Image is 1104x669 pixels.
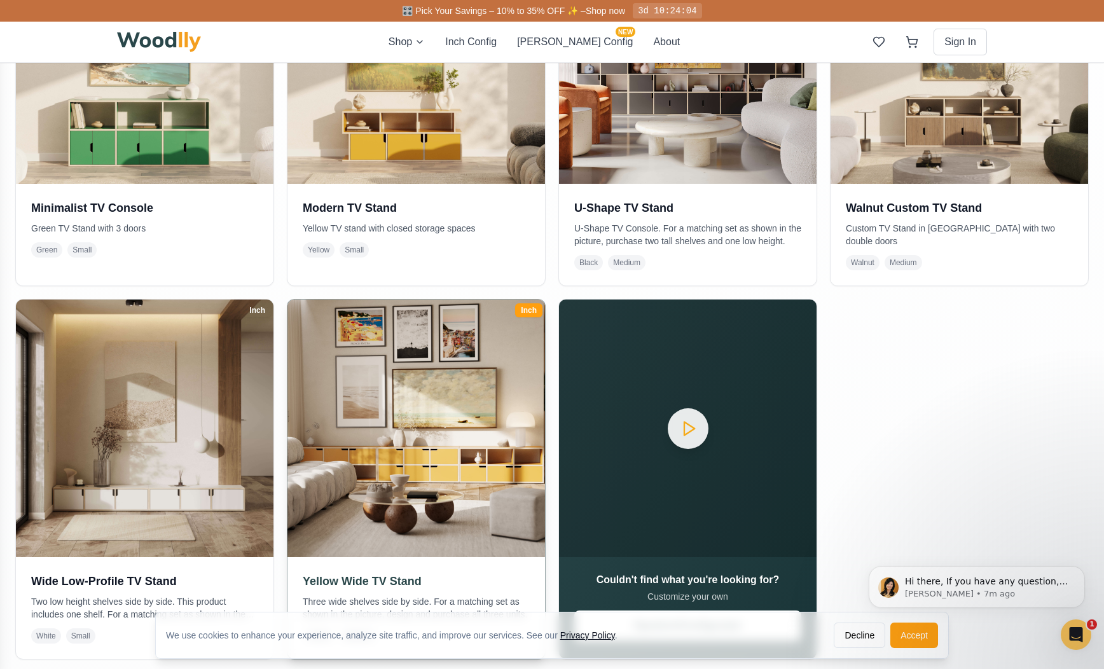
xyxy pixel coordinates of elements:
button: About [653,34,680,50]
span: Black [574,255,603,270]
button: Inch Config [445,34,497,50]
h3: Yellow Wide TV Stand [303,572,530,590]
h3: Wide Low-Profile TV Stand [31,572,258,590]
h3: Couldn't find what you're looking for? [574,572,801,588]
img: Woodlly [117,32,201,52]
p: Custom TV Stand in [GEOGRAPHIC_DATA] with two double doors [846,222,1073,247]
p: U-Shape TV Console. For a matching set as shown in the picture, purchase two tall shelves and one... [574,222,801,247]
div: Inch [515,303,542,317]
button: Decline [834,623,885,648]
div: Inch [244,303,271,317]
span: NEW [616,27,635,37]
span: 🎛️ Pick Your Savings – 10% to 35% OFF ✨ – [402,6,585,16]
p: Customize your own [574,590,801,603]
h3: Walnut Custom TV Stand [846,199,1073,217]
button: Sign In [934,29,987,55]
p: Two low height shelves side by side. This product includes one shelf. For a matching set as shown... [31,595,258,621]
h3: Minimalist TV Console [31,199,258,217]
span: Medium [608,255,645,270]
span: 1 [1087,619,1097,630]
span: Small [67,242,97,258]
img: Wide Low-Profile TV Stand [16,300,273,557]
p: Yellow TV stand with closed storage spaces [303,222,530,235]
h3: U-Shape TV Stand [574,199,801,217]
button: Accept [890,623,938,648]
button: Shop [389,34,425,50]
div: 3d 10:24:04 [633,3,701,18]
button: OpenInchConfigurator [574,610,801,641]
span: Small [340,242,369,258]
span: Green [31,242,62,258]
p: Three wide shelves side by side. For a matching set as shown in the picture, design and purchase ... [303,595,530,621]
span: Walnut [846,255,880,270]
a: Shop now [586,6,625,16]
img: Yellow Wide TV Stand [281,293,551,563]
iframe: Intercom live chat [1061,619,1091,650]
h3: Modern TV Stand [303,199,530,217]
iframe: Intercom notifications message [850,539,1104,635]
button: [PERSON_NAME] ConfigNEW [517,34,633,50]
div: We use cookies to enhance your experience, analyze site traffic, and improve our services. See our . [166,629,628,642]
span: Yellow [303,242,335,258]
a: Privacy Policy [560,630,615,640]
span: Medium [885,255,922,270]
p: Green TV Stand with 3 doors [31,222,258,235]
